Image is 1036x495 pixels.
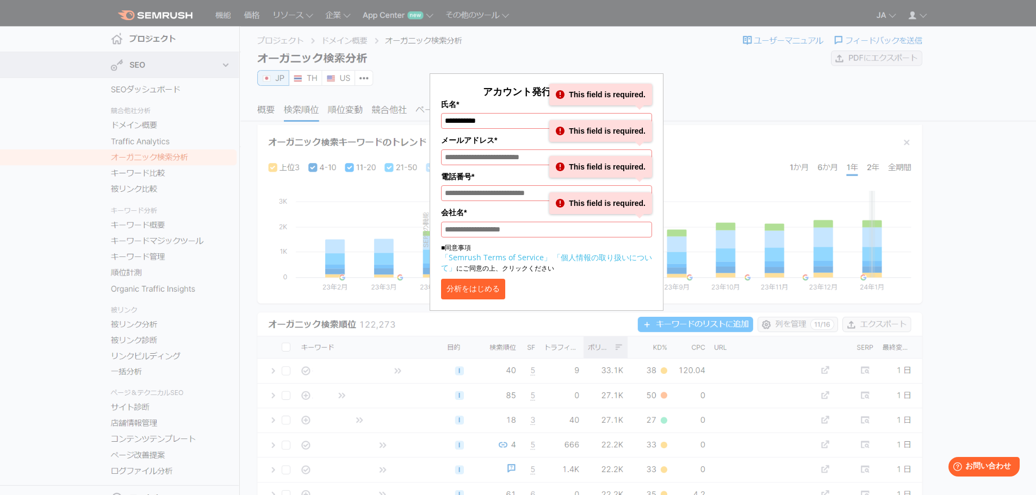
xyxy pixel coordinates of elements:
div: This field is required. [549,120,652,142]
div: This field is required. [549,156,652,178]
label: 電話番号* [441,171,652,183]
p: ■同意事項 にご同意の上、クリックください [441,243,652,273]
label: メールアドレス* [441,134,652,146]
button: 分析をはじめる [441,279,505,299]
span: アカウント発行して分析する [483,85,610,98]
iframe: Help widget launcher [939,453,1024,483]
a: 「個人情報の取り扱いについて」 [441,252,652,273]
div: This field is required. [549,192,652,214]
div: This field is required. [549,84,652,105]
a: 「Semrush Terms of Service」 [441,252,551,262]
